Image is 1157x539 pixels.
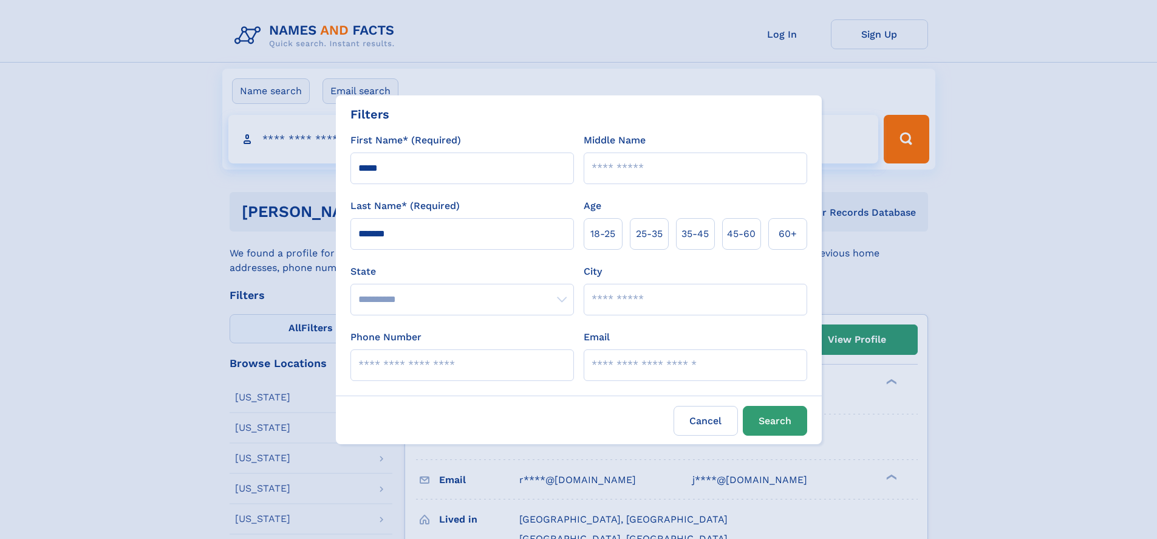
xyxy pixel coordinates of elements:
label: Email [584,330,610,345]
span: 25‑35 [636,227,663,241]
label: State [350,264,574,279]
span: 45‑60 [727,227,756,241]
label: First Name* (Required) [350,133,461,148]
label: Last Name* (Required) [350,199,460,213]
button: Search [743,406,807,436]
span: 35‑45 [681,227,709,241]
span: 18‑25 [590,227,615,241]
span: 60+ [779,227,797,241]
label: Middle Name [584,133,646,148]
label: Age [584,199,601,213]
div: Filters [350,105,389,123]
label: Phone Number [350,330,422,345]
label: City [584,264,602,279]
label: Cancel [674,406,738,436]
